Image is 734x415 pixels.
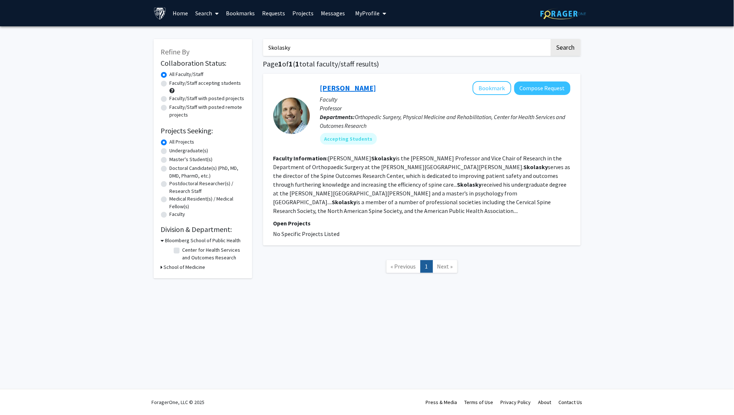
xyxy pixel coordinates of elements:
label: Postdoctoral Researcher(s) / Research Staff [170,180,245,195]
b: Departments: [320,113,355,121]
mat-chip: Accepting Students [320,133,377,145]
a: Press & Media [426,399,457,406]
label: Doctoral Candidate(s) (PhD, MD, DMD, PharmD, etc.) [170,164,245,180]
p: Faculty [320,95,570,104]
span: 1 [296,59,300,68]
label: Faculty [170,210,185,218]
label: Faculty/Staff with posted projects [170,95,245,102]
b: Skolasky [457,181,482,188]
span: 1 [278,59,283,68]
span: My Profile [355,9,380,17]
b: Skolasky [332,198,357,206]
a: Terms of Use [465,399,493,406]
a: Messages [317,0,349,26]
span: No Specific Projects Listed [273,230,340,237]
label: Master's Student(s) [170,156,213,163]
fg-read-more: [PERSON_NAME] is the [PERSON_NAME] Professor and Vice Chair of Research in the Department of Orth... [273,155,570,214]
h3: School of Medicine [164,263,205,271]
nav: Page navigation [263,253,581,282]
a: Search [192,0,222,26]
button: Add Richard Skolasky to Bookmarks [473,81,511,95]
a: Projects [289,0,317,26]
a: Contact Us [559,399,583,406]
img: Johns Hopkins University Logo [154,7,166,20]
h2: Projects Seeking: [161,126,245,135]
input: Search Keywords [263,39,550,56]
label: Center for Health Services and Outcomes Research [182,246,243,262]
a: About [538,399,552,406]
label: Medical Resident(s) / Medical Fellow(s) [170,195,245,210]
h3: Bloomberg School of Public Health [165,237,241,244]
span: « Previous [391,263,416,270]
span: Next » [437,263,453,270]
label: All Faculty/Staff [170,71,204,78]
label: All Projects [170,138,195,146]
p: Open Projects [273,219,570,228]
label: Undergraduate(s) [170,147,208,155]
a: Previous Page [386,260,421,273]
a: Home [169,0,192,26]
b: Skolasky [372,155,396,162]
a: 1 [420,260,433,273]
a: [PERSON_NAME] [320,83,376,92]
button: Compose Request to Richard Skolasky [514,81,570,95]
h2: Collaboration Status: [161,59,245,68]
b: Faculty Information: [273,155,328,162]
label: Faculty/Staff with posted remote projects [170,103,245,119]
img: ForagerOne Logo [541,8,586,19]
a: Next Page [433,260,458,273]
span: 1 [289,59,293,68]
div: ForagerOne, LLC © 2025 [152,389,205,415]
span: Refine By [161,47,190,56]
h2: Division & Department: [161,225,245,234]
p: Professor [320,104,570,113]
button: Search [551,39,581,56]
a: Requests [258,0,289,26]
h1: Page of ( total faculty/staff results) [263,60,581,68]
b: Skolasky [524,163,548,171]
a: Privacy Policy [501,399,531,406]
iframe: Chat [5,382,31,410]
span: Orthopedic Surgery, Physical Medicine and Rehabilitation, Center for Health Services and Outcomes... [320,113,566,129]
a: Bookmarks [222,0,258,26]
label: Faculty/Staff accepting students [170,79,241,87]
